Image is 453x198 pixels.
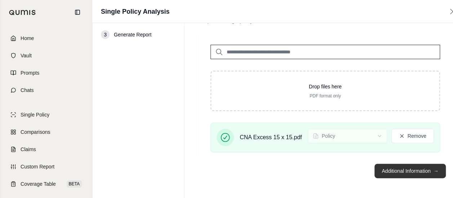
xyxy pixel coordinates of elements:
img: Qumis Logo [9,10,36,15]
span: BETA [67,180,82,188]
a: Chats [5,82,88,98]
span: Vault [21,52,32,59]
span: CNA Excess 15 x 15.pdf [240,133,302,142]
a: Claims [5,141,88,157]
span: Prompts [21,69,39,76]
span: Comparisons [21,128,50,136]
div: 3 [101,30,110,39]
span: Home [21,35,34,42]
span: Claims [21,146,36,153]
a: Prompts [5,65,88,81]
span: Coverage Table [21,180,56,188]
button: Additional Information→ [374,164,445,178]
a: Coverage TableBETA [5,176,88,192]
a: Vault [5,48,88,63]
a: Home [5,30,88,46]
button: Collapse sidebar [72,6,83,18]
h1: Single Policy Analysis [101,6,169,17]
p: Drop files here [223,83,428,90]
span: → [434,167,439,175]
span: Generate Report [114,31,151,38]
span: Single Policy [21,111,49,118]
a: Comparisons [5,124,88,140]
a: Custom Report [5,159,88,175]
span: Custom Report [21,163,54,170]
span: Chats [21,87,34,94]
a: Single Policy [5,107,88,123]
p: PDF format only [223,93,428,99]
button: Remove [391,129,434,143]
